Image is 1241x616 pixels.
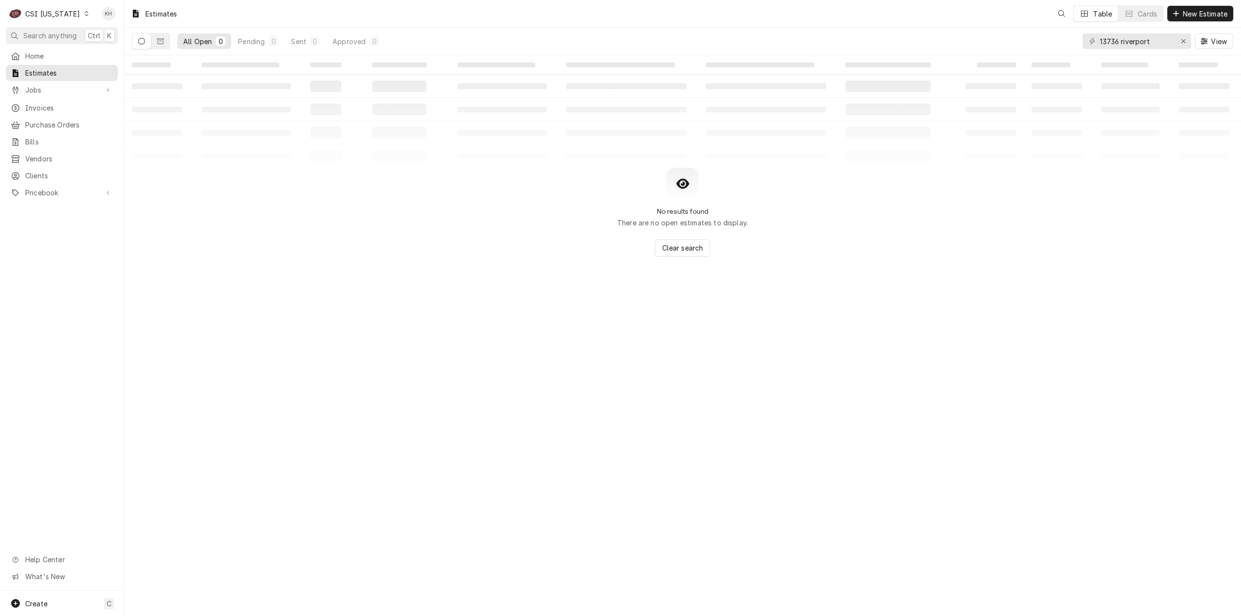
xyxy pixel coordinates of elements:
div: C [9,7,22,20]
span: Pricebook [25,188,98,198]
span: ‌ [977,63,1016,67]
span: Purchase Orders [25,120,113,130]
a: Clients [6,168,118,184]
span: Estimates [25,68,113,78]
span: ‌ [132,63,171,67]
span: ‌ [1101,63,1148,67]
div: All Open [183,36,212,47]
a: Purchase Orders [6,117,118,133]
div: CSI [US_STATE] [25,9,80,19]
a: Invoices [6,100,118,116]
a: Go to What's New [6,569,118,584]
h2: No results found [657,207,709,216]
span: ‌ [1032,63,1070,67]
a: Estimates [6,65,118,81]
div: 0 [218,36,223,47]
span: Jobs [25,85,98,95]
span: Help Center [25,554,112,565]
span: ‌ [845,63,931,67]
button: Search anythingCtrlK [6,27,118,44]
a: Vendors [6,151,118,167]
div: 0 [371,36,377,47]
div: Table [1093,9,1112,19]
span: New Estimate [1181,9,1229,19]
span: ‌ [458,63,535,67]
div: Pending [238,36,265,47]
div: Approved [333,36,366,47]
span: ‌ [310,63,341,67]
span: Ctrl [88,31,100,41]
span: Create [25,600,48,608]
div: 0 [312,36,318,47]
div: Cards [1138,9,1157,19]
span: K [107,31,111,41]
div: KH [102,7,115,20]
a: Go to Pricebook [6,185,118,201]
input: Keyword search [1100,33,1173,49]
a: Go to Jobs [6,82,118,98]
span: Search anything [23,31,77,41]
div: Kelsey Hetlage's Avatar [102,7,115,20]
button: Erase input [1176,33,1191,49]
span: ‌ [372,63,427,67]
span: ‌ [706,63,814,67]
p: There are no open estimates to display. [617,218,748,228]
span: Home [25,51,113,61]
span: Bills [25,137,113,147]
span: View [1209,36,1229,47]
span: Clients [25,171,113,181]
span: ‌ [202,63,279,67]
div: CSI Kentucky's Avatar [9,7,22,20]
button: Open search [1054,6,1069,21]
span: What's New [25,571,112,582]
a: Home [6,48,118,64]
button: Clear search [655,239,711,257]
a: Go to Help Center [6,552,118,568]
span: Invoices [25,103,113,113]
span: ‌ [566,63,675,67]
a: Bills [6,134,118,150]
div: 0 [270,36,276,47]
span: Vendors [25,154,113,164]
table: All Open Estimates List Loading [124,55,1241,168]
span: ‌ [1179,63,1218,67]
span: Clear search [660,243,705,253]
button: View [1195,33,1233,49]
button: New Estimate [1167,6,1233,21]
span: C [107,599,111,609]
div: Sent [291,36,306,47]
